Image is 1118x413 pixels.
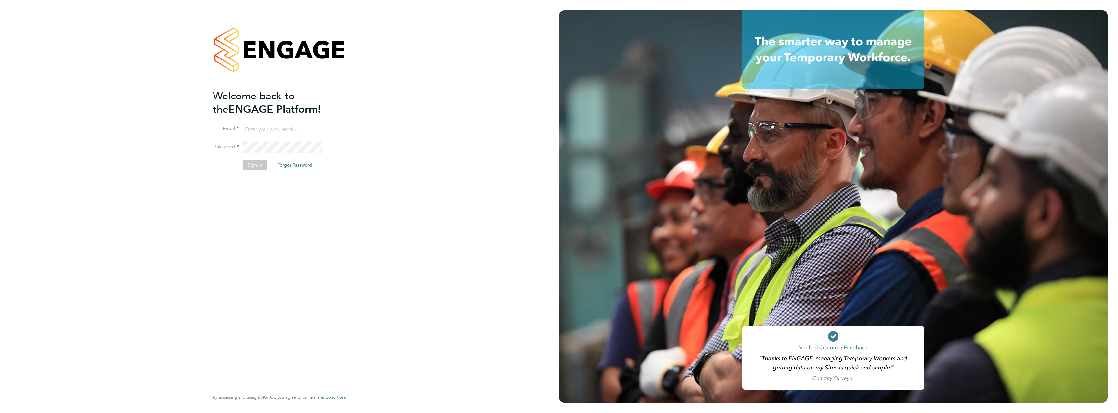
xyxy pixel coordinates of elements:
[213,125,239,132] label: Email
[213,394,346,400] span: By accessing and using ENGAGE you agree to our
[213,144,239,150] label: Password
[243,160,267,170] button: Sign In
[213,89,295,115] span: Welcome back to the
[309,395,346,400] a: Terms & Conditions
[243,123,323,135] input: Enter your work email...
[272,160,317,170] button: Forgot Password
[213,89,340,116] h2: ENGAGE Platform!
[309,394,346,400] span: Terms & Conditions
